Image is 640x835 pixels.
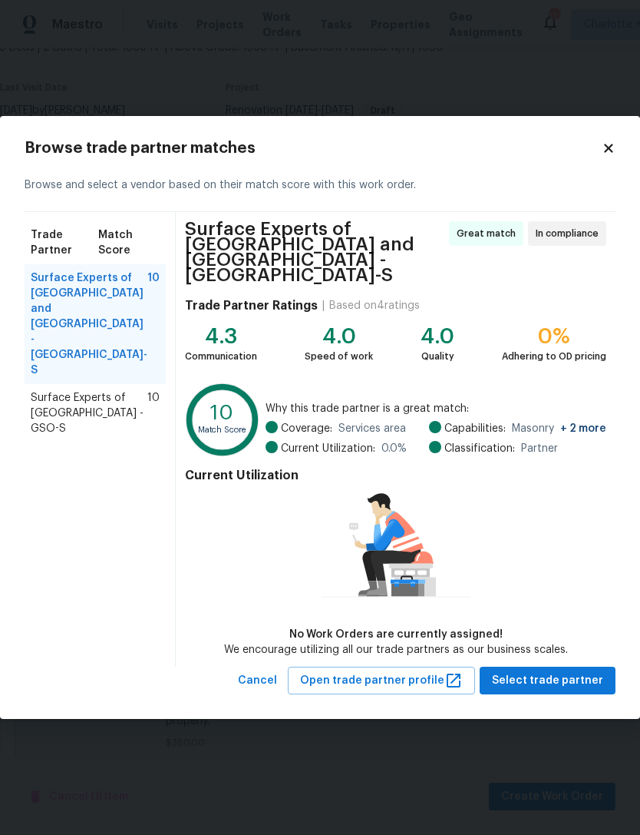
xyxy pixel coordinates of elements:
[444,421,506,436] span: Capabilities:
[480,667,615,695] button: Select trade partner
[31,270,147,378] span: Surface Experts of [GEOGRAPHIC_DATA] and [GEOGRAPHIC_DATA] - [GEOGRAPHIC_DATA]-S
[560,423,606,434] span: + 2 more
[421,329,454,344] div: 4.0
[185,298,318,313] h4: Trade Partner Ratings
[224,627,568,642] div: No Work Orders are currently assigned!
[31,390,147,436] span: Surface Experts of [GEOGRAPHIC_DATA] - GSO-S
[381,441,407,456] span: 0.0 %
[521,441,558,456] span: Partner
[300,671,463,691] span: Open trade partner profile
[288,667,475,695] button: Open trade partner profile
[147,390,160,436] span: 10
[536,226,605,241] span: In compliance
[457,226,522,241] span: Great match
[444,441,515,456] span: Classification:
[31,227,98,258] span: Trade Partner
[318,298,329,313] div: |
[305,349,373,364] div: Speed of work
[338,421,406,436] span: Services area
[281,421,332,436] span: Coverage:
[185,221,444,283] span: Surface Experts of [GEOGRAPHIC_DATA] and [GEOGRAPHIC_DATA] - [GEOGRAPHIC_DATA]-S
[211,403,234,423] text: 10
[185,468,606,483] h4: Current Utilization
[224,642,568,658] div: We encourage utilizing all our trade partners as our business scales.
[329,298,420,313] div: Based on 4 ratings
[492,671,603,691] span: Select trade partner
[232,667,283,695] button: Cancel
[25,159,615,212] div: Browse and select a vendor based on their match score with this work order.
[185,329,257,344] div: 4.3
[98,227,160,258] span: Match Score
[421,349,454,364] div: Quality
[502,349,606,364] div: Adhering to OD pricing
[502,329,606,344] div: 0%
[25,141,602,156] h2: Browse trade partner matches
[281,441,375,456] span: Current Utilization:
[198,425,247,433] text: Match Score
[305,329,373,344] div: 4.0
[147,270,160,378] span: 10
[266,401,606,416] span: Why this trade partner is a great match:
[512,421,606,436] span: Masonry
[185,349,257,364] div: Communication
[238,671,277,691] span: Cancel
